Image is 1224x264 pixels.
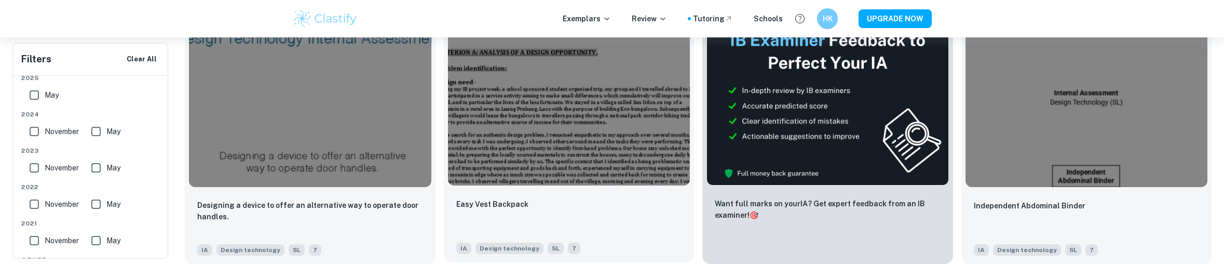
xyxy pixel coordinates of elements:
[444,1,695,264] a: BookmarkEasy Vest BackpackIADesign technologySL7
[124,51,159,67] button: Clear All
[548,243,564,254] span: SL
[21,219,160,228] span: 2021
[1065,244,1081,256] span: SL
[456,243,471,254] span: IA
[974,200,1085,212] p: Independent Abdominal Binder
[45,162,79,174] span: November
[693,13,733,24] a: Tutoring
[309,244,321,256] span: 7
[702,1,953,264] a: ThumbnailWant full marks on yourIA? Get expert feedback from an IB examiner!
[197,244,212,256] span: IA
[974,244,989,256] span: IA
[21,146,160,155] span: 2023
[706,5,949,186] img: Thumbnail
[791,10,809,28] button: Help and Feedback
[21,52,51,67] h6: Filters
[45,235,79,246] span: November
[822,13,834,24] h6: HK
[1085,244,1098,256] span: 7
[106,126,120,137] span: May
[45,126,79,137] span: November
[292,8,358,29] img: Clastify logo
[754,13,783,24] a: Schools
[45,89,59,101] span: May
[456,199,528,210] p: Easy Vest Backpack
[993,244,1061,256] span: Design technology
[289,244,305,256] span: SL
[106,199,120,210] span: May
[106,235,120,246] span: May
[216,244,284,256] span: Design technology
[715,198,941,221] p: Want full marks on your IA ? Get expert feedback from an IB examiner!
[21,182,160,192] span: 2022
[568,243,580,254] span: 7
[965,5,1208,187] img: Design technology IA example thumbnail: Independent Abdominal Binder
[197,200,423,222] p: Designing a device to offer an alternative way to operate door handles.
[563,13,611,24] p: Exemplars
[817,8,838,29] button: HK
[21,110,160,119] span: 2024
[45,199,79,210] span: November
[106,162,120,174] span: May
[475,243,543,254] span: Design technology
[185,1,436,264] a: BookmarkDesigning a device to offer an alternative way to operate door handles.IADesign technolog...
[961,1,1212,264] a: BookmarkIndependent Abdominal BinderIADesign technologySL7
[448,4,690,186] img: Design technology IA example thumbnail: Easy Vest Backpack
[21,73,160,83] span: 2025
[189,5,431,187] img: Design technology IA example thumbnail: Designing a device to offer an alternati
[750,211,758,219] span: 🎯
[632,13,667,24] p: Review
[859,9,932,28] button: UPGRADE NOW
